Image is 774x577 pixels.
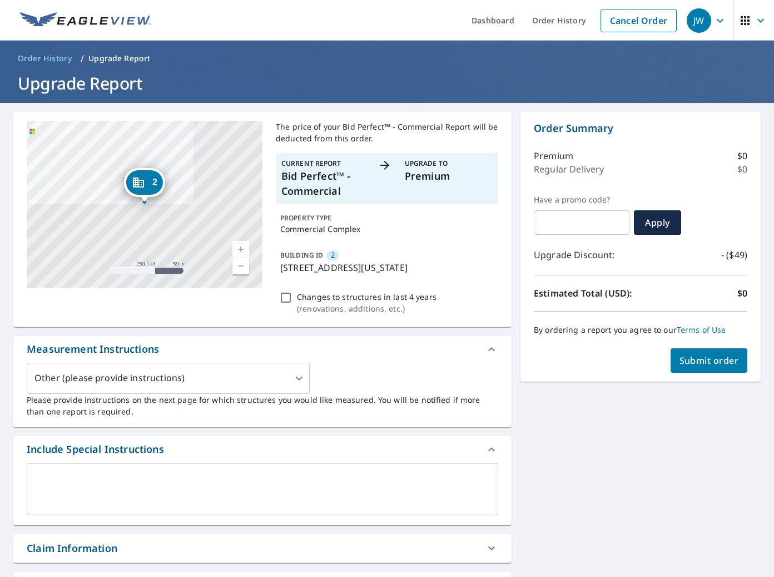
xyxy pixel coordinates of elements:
a: Current Level 17, Zoom Out [232,258,249,274]
p: Bid Perfect™ - Commercial [281,169,369,199]
div: Include Special Instructions [13,436,512,463]
span: 2 [331,250,335,260]
li: / [81,52,84,65]
p: Upgrade Discount: [534,248,641,262]
p: Upgrade To [405,159,493,169]
p: Current Report [281,159,369,169]
p: Premium [534,149,573,162]
div: Claim Information [13,534,512,563]
button: Submit order [671,348,748,373]
p: BUILDING ID [280,250,323,260]
p: Regular Delivery [534,162,604,176]
p: $0 [737,162,747,176]
p: $0 [737,149,747,162]
p: Changes to structures in last 4 years [297,291,436,303]
a: Order History [13,50,76,67]
p: - ($49) [721,248,747,262]
p: $0 [737,287,747,300]
h1: Upgrade Report [13,72,761,95]
p: PROPERTY TYPE [280,213,494,223]
a: Terms of Use [677,324,726,335]
div: JW [687,8,711,33]
div: Other (please provide instructions) [27,363,310,394]
span: Submit order [679,354,739,367]
p: Please provide instructions on the next page for which structures you would like measured. You wi... [27,394,498,417]
img: EV Logo [20,12,151,29]
a: Current Level 17, Zoom In [232,241,249,258]
p: ( renovations, additions, etc. ) [297,303,436,314]
div: Include Special Instructions [27,442,164,457]
span: Apply [643,216,672,229]
div: Dropped pin, building 2, Commercial property, 12401 Dorset Dr Oklahoma City, OK 73120 [124,168,165,203]
a: Cancel Order [601,9,677,32]
p: Upgrade Report [88,53,150,64]
p: Premium [405,169,493,184]
button: Apply [634,210,681,235]
p: Order Summary [534,121,747,136]
span: 2 [152,178,157,186]
span: Order History [18,53,72,64]
p: Commercial Complex [280,223,494,235]
div: Measurement Instructions [27,342,159,357]
p: The price of your Bid Perfect™ - Commercial Report will be deducted from this order. [276,121,498,144]
p: By ordering a report you agree to our [534,325,747,335]
p: [STREET_ADDRESS][US_STATE] [280,261,494,274]
div: Claim Information [27,541,117,556]
div: Measurement Instructions [13,336,512,363]
p: Estimated Total (USD): [534,287,641,300]
nav: breadcrumb [13,50,761,67]
label: Have a promo code? [534,195,629,205]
